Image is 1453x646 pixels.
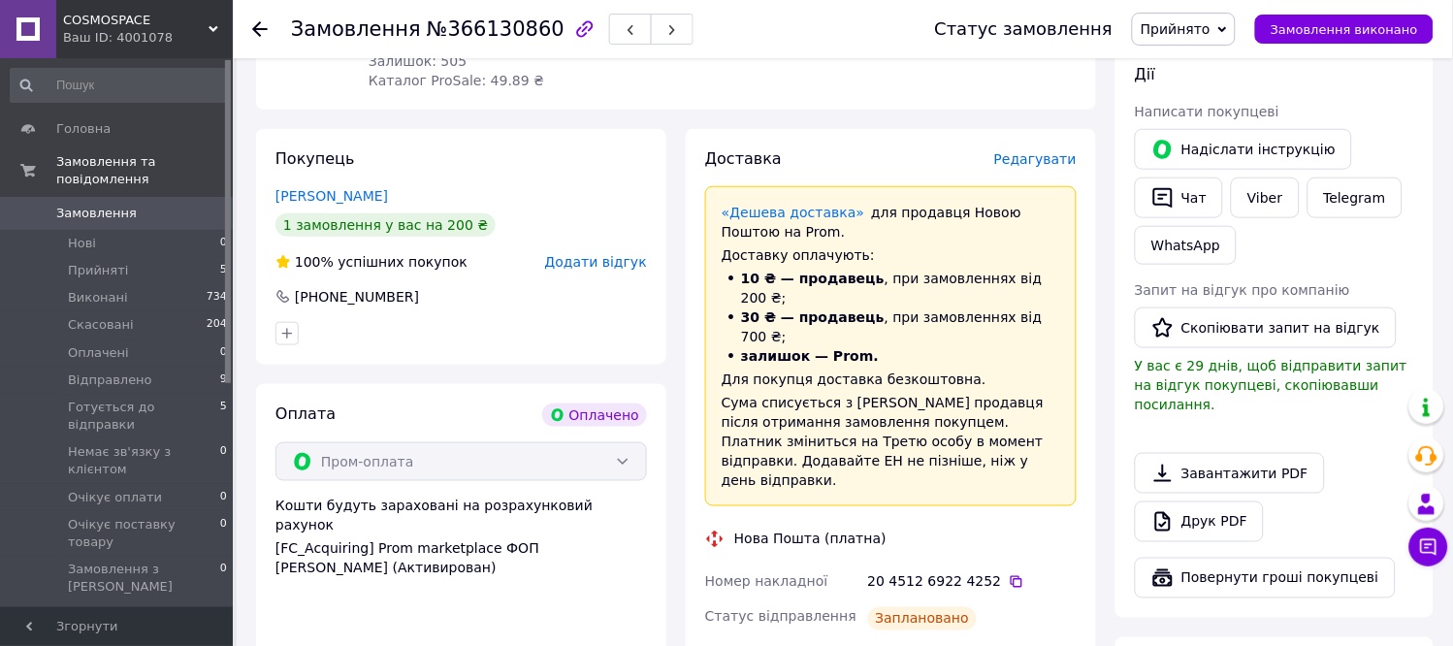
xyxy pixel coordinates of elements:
li: , при замовленнях від 700 ₴; [722,307,1060,346]
div: [PHONE_NUMBER] [293,287,421,307]
span: Запит на відгук про компанію [1135,282,1350,298]
div: Кошти будуть зараховані на розрахунковий рахунок [275,497,647,578]
button: Чат з покупцем [1409,528,1448,566]
span: 0 [220,443,227,478]
span: Замовлення та повідомлення [56,153,233,188]
div: успішних покупок [275,252,468,272]
input: Пошук [10,68,229,103]
a: «Дешева доставка» [722,205,864,220]
span: 5 [220,399,227,434]
div: Сума списується з [PERSON_NAME] продавця після отримання замовлення покупцем. Платник зміниться н... [722,393,1060,490]
div: Статус замовлення [935,19,1114,39]
a: Завантажити PDF [1135,453,1325,494]
span: Номер накладної [705,574,828,590]
div: для продавця Новою Поштою на Prom. [722,203,1060,242]
span: Написати покупцеві [1135,104,1279,119]
span: Додати відгук [545,254,647,270]
span: Прийнято [1141,21,1211,37]
span: У вас є 29 днів, щоб відправити запит на відгук покупцеві, скопіювавши посилання. [1135,358,1407,412]
span: 100% [295,254,334,270]
span: Оплата [275,404,336,423]
span: Виконані [68,289,128,307]
span: 10 ₴ — продавець [741,271,885,286]
span: Очікує оплати [68,489,162,506]
span: Нові [68,235,96,252]
a: WhatsApp [1135,226,1237,265]
span: 0 [220,561,227,596]
div: Нова Пошта (платна) [729,530,891,549]
span: Дії [1135,65,1155,83]
span: 5 [220,262,227,279]
button: Повернути гроші покупцеві [1135,558,1396,598]
span: Замовлення виконано [1271,22,1418,37]
div: Для покупця доставка безкоштовна. [722,370,1060,389]
div: 20 4512 6922 4252 [868,572,1077,592]
div: Повернутися назад [252,19,268,39]
span: Скасовані [68,316,134,334]
span: Головна [56,120,111,138]
button: Скопіювати запит на відгук [1135,307,1397,348]
button: Чат [1135,178,1223,218]
button: Надіслати інструкцію [1135,129,1352,170]
span: залишок — Prom. [741,348,879,364]
span: 9 [220,371,227,389]
span: №366130860 [427,17,565,41]
span: Покупець [275,149,355,168]
span: 204 [207,316,227,334]
span: Замовлення [56,205,137,222]
span: 30 ₴ — продавець [741,309,885,325]
span: Оплачені [68,344,129,362]
span: Немає зв'язку з клієнтом [68,443,220,478]
button: Замовлення виконано [1255,15,1434,44]
span: Редагувати [994,151,1077,167]
span: 0 [220,516,227,551]
span: 0 [220,489,227,506]
li: , при замовленнях від 200 ₴; [722,269,1060,307]
span: COSMOSPACE [63,12,209,29]
span: Відправлено [68,371,152,389]
a: Друк PDF [1135,501,1264,542]
span: Замовлення з [PERSON_NAME] [68,561,220,596]
span: 0 [220,235,227,252]
span: Готується до відправки [68,399,220,434]
span: Очікує поставку товару [68,516,220,551]
span: Залишок: 505 [369,53,467,69]
span: Статус відправлення [705,609,856,625]
span: Каталог ProSale: 49.89 ₴ [369,73,544,88]
a: Viber [1231,178,1299,218]
span: 734 [207,289,227,307]
span: Доставка [705,149,782,168]
div: Ваш ID: 4001078 [63,29,233,47]
div: [FC_Acquiring] Prom marketplace ФОП [PERSON_NAME] (Активирован) [275,539,647,578]
div: Заплановано [868,607,978,630]
a: [PERSON_NAME] [275,188,388,204]
div: Доставку оплачують: [722,245,1060,265]
span: Замовлення [291,17,421,41]
div: 1 замовлення у вас на 200 ₴ [275,213,496,237]
div: Оплачено [542,404,647,427]
span: Прийняті [68,262,128,279]
span: 0 [220,344,227,362]
a: Telegram [1308,178,1403,218]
